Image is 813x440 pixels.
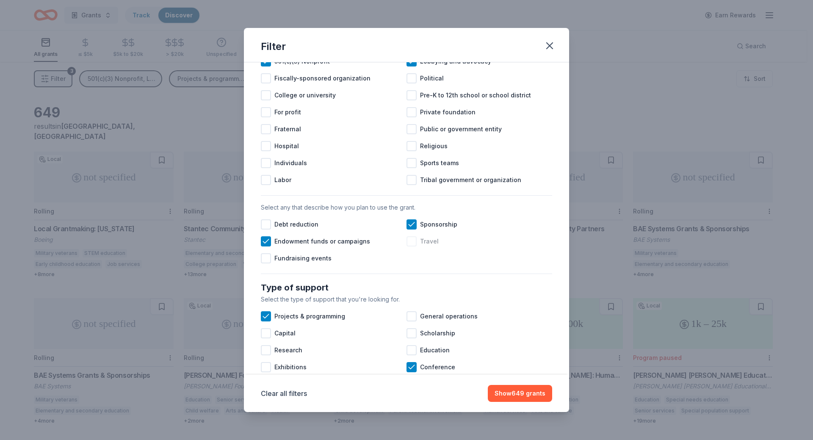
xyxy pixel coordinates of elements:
[274,311,345,321] span: Projects & programming
[261,202,552,213] div: Select any that describe how you plan to use the grant.
[274,253,332,263] span: Fundraising events
[420,219,457,230] span: Sponsorship
[274,90,336,100] span: College or university
[420,328,455,338] span: Scholarship
[274,236,370,246] span: Endowment funds or campaigns
[274,124,301,134] span: Fraternal
[274,141,299,151] span: Hospital
[274,328,296,338] span: Capital
[420,175,521,185] span: Tribal government or organization
[274,362,307,372] span: Exhibitions
[420,141,448,151] span: Religious
[274,175,291,185] span: Labor
[274,345,302,355] span: Research
[420,362,455,372] span: Conference
[261,388,307,398] button: Clear all filters
[274,107,301,117] span: For profit
[274,158,307,168] span: Individuals
[274,219,318,230] span: Debt reduction
[274,73,371,83] span: Fiscally-sponsored organization
[261,281,552,294] div: Type of support
[420,107,476,117] span: Private foundation
[420,73,444,83] span: Political
[420,124,502,134] span: Public or government entity
[261,294,552,304] div: Select the type of support that you're looking for.
[420,345,450,355] span: Education
[420,158,459,168] span: Sports teams
[261,40,286,53] div: Filter
[420,90,531,100] span: Pre-K to 12th school or school district
[488,385,552,402] button: Show649 grants
[420,311,478,321] span: General operations
[420,236,439,246] span: Travel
